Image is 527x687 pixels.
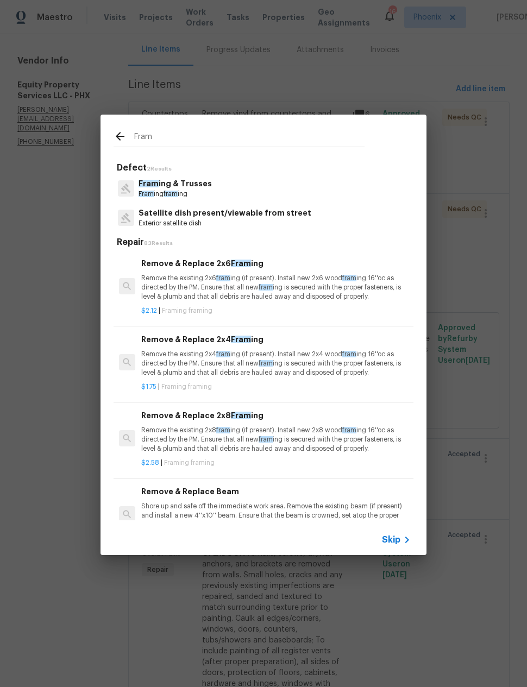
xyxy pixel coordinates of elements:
h5: Defect [117,162,413,174]
span: $2.58 [141,459,159,466]
span: fram [216,427,230,433]
span: fram [342,351,356,357]
p: Remove the existing 2x6 ing (if present). Install new 2x6 wood ing 16''oc as directed by the PM. ... [141,274,411,301]
span: $1.75 [141,383,156,390]
p: | [141,382,411,392]
span: fram [259,360,273,367]
span: Fram [231,260,251,267]
span: Fram [231,412,251,419]
p: | [141,458,411,468]
span: fram [216,275,230,281]
span: Framing framing [162,307,212,314]
span: Fram [139,191,154,197]
span: fram [259,436,273,443]
span: fram [259,284,273,291]
span: Framing framing [161,383,212,390]
p: Remove the existing 2x8 ing (if present). Install new 2x8 wood ing 16''oc as directed by the PM. ... [141,426,411,453]
span: fram [342,275,356,281]
span: 2 Results [147,166,172,172]
span: fram [216,351,230,357]
p: Satellite dish present/viewable from street [139,207,311,219]
input: Search issues or repairs [134,130,365,146]
span: Fram [231,336,251,343]
p: ing & Trusses [139,178,212,190]
p: | [141,306,411,316]
span: Framing framing [164,459,215,466]
span: fram [164,191,178,197]
span: 83 Results [144,241,173,246]
h5: Repair [117,237,413,248]
span: fram [342,427,356,433]
h6: Remove & Replace Beam [141,486,411,497]
h6: Remove & Replace 2x6 ing [141,257,411,269]
p: Remove the existing 2x4 ing (if present). Install new 2x4 wood ing 16''oc as directed by the PM. ... [141,350,411,377]
p: Shore up and safe off the immediate work area. Remove the existing beam (if present) and install ... [141,502,411,530]
h6: Remove & Replace 2x8 ing [141,409,411,421]
p: ing ing [139,190,212,199]
span: Fram [139,180,159,187]
span: Skip [382,534,400,545]
p: Exterior satellite dish [139,219,311,228]
h6: Remove & Replace 2x4 ing [141,333,411,345]
span: $2.12 [141,307,157,314]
